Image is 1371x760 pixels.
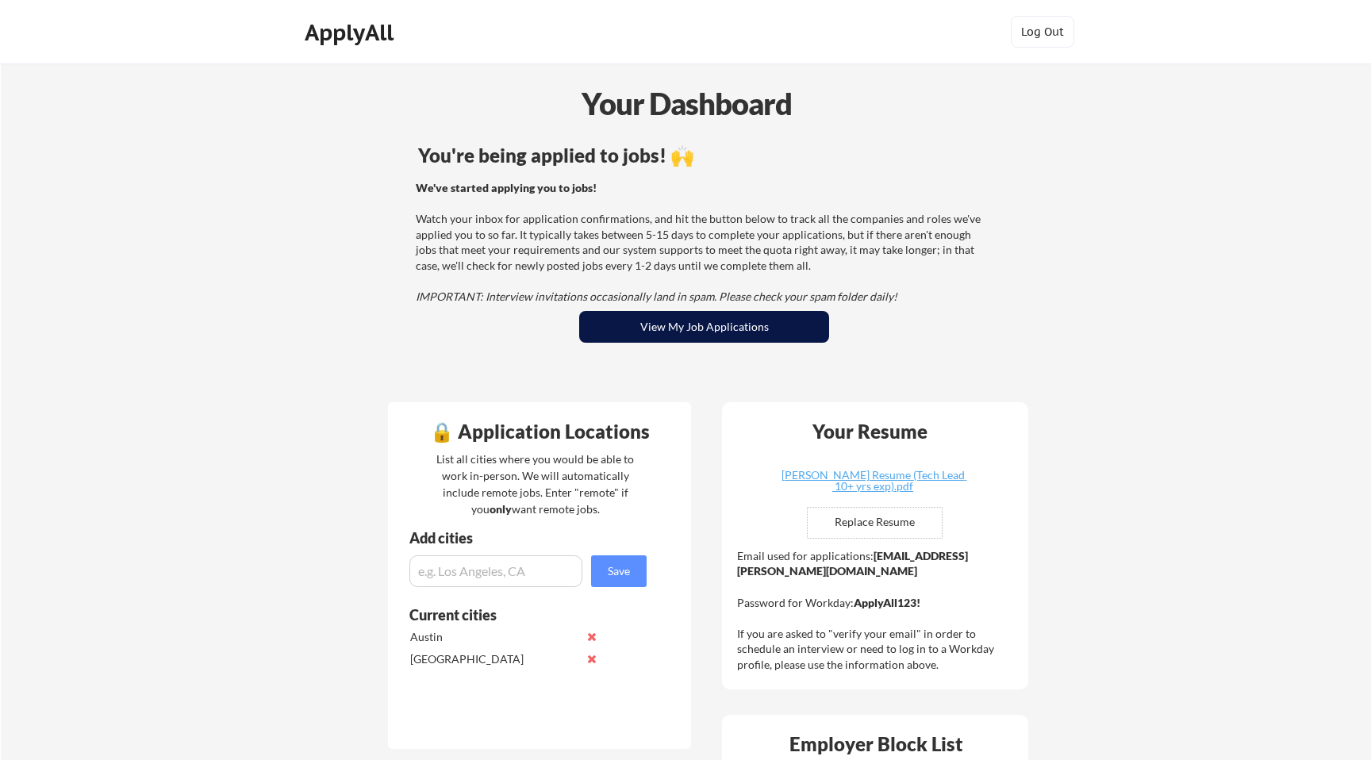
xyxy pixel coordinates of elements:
div: Austin [410,629,578,645]
em: IMPORTANT: Interview invitations occasionally land in spam. Please check your spam folder daily! [416,290,897,303]
div: [GEOGRAPHIC_DATA] [410,651,578,667]
div: [PERSON_NAME] Resume (Tech Lead 10+ yrs exp).pdf [778,470,967,492]
button: Log Out [1011,16,1074,48]
strong: only [490,502,512,516]
div: You're being applied to jobs! 🙌 [418,146,990,165]
button: Save [591,555,647,587]
div: Employer Block List [728,735,1023,754]
strong: We've started applying you to jobs! [416,181,597,194]
div: ApplyAll [305,19,398,46]
div: Current cities [409,608,629,622]
input: e.g. Los Angeles, CA [409,555,582,587]
button: View My Job Applications [579,311,829,343]
div: Your Resume [791,422,948,441]
div: Your Dashboard [2,81,1371,126]
div: Email used for applications: Password for Workday: If you are asked to "verify your email" in ord... [737,548,1017,673]
div: 🔒 Application Locations [392,422,687,441]
strong: ApplyAll123! [854,596,920,609]
div: List all cities where you would be able to work in-person. We will automatically include remote j... [426,451,644,517]
strong: [EMAIL_ADDRESS][PERSON_NAME][DOMAIN_NAME] [737,549,968,578]
div: Watch your inbox for application confirmations, and hit the button below to track all the compani... [416,180,988,305]
a: [PERSON_NAME] Resume (Tech Lead 10+ yrs exp).pdf [778,470,967,494]
div: Add cities [409,531,651,545]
